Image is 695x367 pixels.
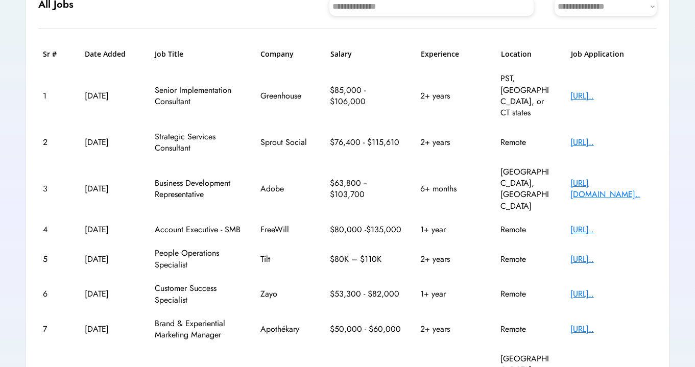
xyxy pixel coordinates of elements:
div: 6+ months [420,183,482,194]
div: 6 [43,288,66,300]
div: 5 [43,254,66,265]
div: [DATE] [85,137,136,148]
div: Business Development Representative [155,178,242,201]
h6: Company [260,49,311,59]
div: [GEOGRAPHIC_DATA], [GEOGRAPHIC_DATA] [500,166,552,212]
div: $76,400 - $115,610 [330,137,401,148]
div: 7 [43,324,66,335]
h6: Salary [330,49,402,59]
div: [URL].. [570,324,652,335]
div: [DATE] [85,90,136,102]
div: Strategic Services Consultant [155,131,242,154]
div: [URL].. [570,90,652,102]
div: Remote [500,288,552,300]
div: 1+ year [420,224,482,235]
div: FreeWill [260,224,311,235]
div: Remote [500,324,552,335]
div: Adobe [260,183,311,194]
div: [DATE] [85,288,136,300]
div: [DATE] [85,183,136,194]
h6: Job Title [155,49,183,59]
div: [URL].. [570,254,652,265]
div: PST, [GEOGRAPHIC_DATA], or CT states [500,73,552,119]
div: Remote [500,137,552,148]
h6: Date Added [85,49,136,59]
div: 1 [43,90,66,102]
div: [DATE] [85,324,136,335]
div: 4 [43,224,66,235]
div: [DATE] [85,224,136,235]
div: 2 [43,137,66,148]
div: Greenhouse [260,90,311,102]
div: Remote [500,224,552,235]
div: 3 [43,183,66,194]
div: Tilt [260,254,311,265]
div: [DATE] [85,254,136,265]
div: 2+ years [420,90,482,102]
div: Zayo [260,288,311,300]
div: [URL].. [570,224,652,235]
div: $85,000 - $106,000 [330,85,401,108]
div: $80,000 -$135,000 [330,224,401,235]
div: $53,300 - $82,000 [330,288,401,300]
h6: Sr # [43,49,66,59]
div: Remote [500,254,552,265]
div: 2+ years [420,254,482,265]
h6: Experience [421,49,482,59]
div: People Operations Specialist [155,248,242,271]
div: 1+ year [420,288,482,300]
div: [URL].. [570,288,652,300]
div: $63,800 -- $103,700 [330,178,401,201]
div: [URL][DOMAIN_NAME].. [570,178,652,201]
div: Sprout Social [260,137,311,148]
div: Apothékary [260,324,311,335]
div: $80K – $110K [330,254,401,265]
div: Customer Success Specialist [155,283,242,306]
h6: Location [501,49,552,59]
div: [URL].. [570,137,652,148]
div: $50,000 - $60,000 [330,324,401,335]
h6: Job Application [571,49,653,59]
div: 2+ years [420,324,482,335]
div: 2+ years [420,137,482,148]
div: Brand & Experiential Marketing Manager [155,318,242,341]
div: Account Executive - SMB [155,224,242,235]
div: Senior Implementation Consultant [155,85,242,108]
